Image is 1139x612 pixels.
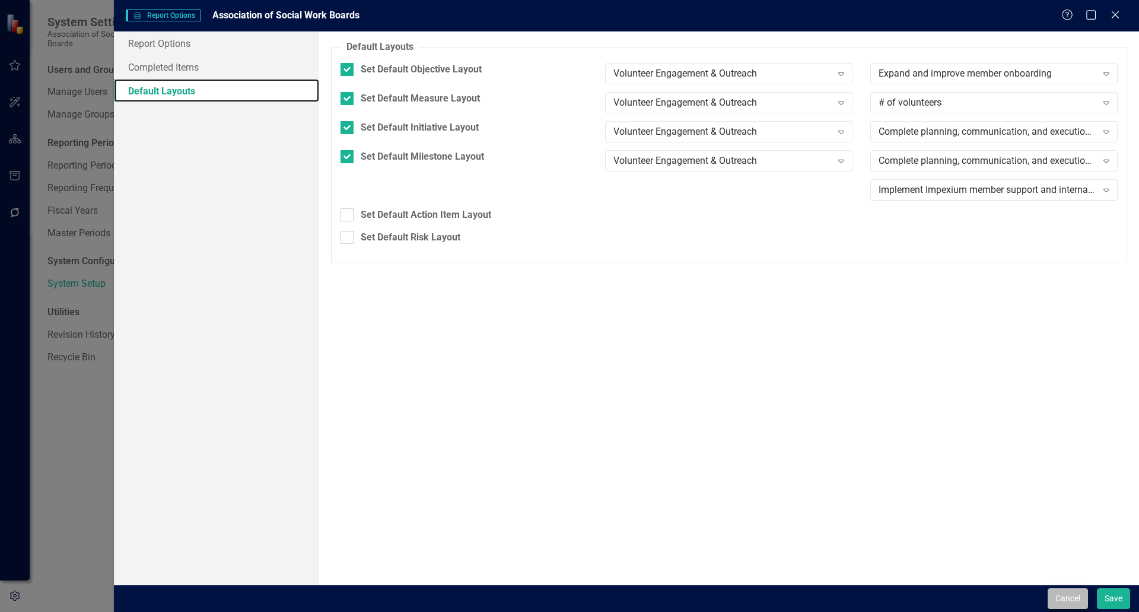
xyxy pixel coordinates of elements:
[879,183,1096,196] div: Implement Impexium member support and internal processes
[212,9,359,21] span: Association of Social Work Boards
[361,63,482,77] div: Set Default Objective Layout
[341,40,419,54] legend: Default Layouts
[114,31,319,55] a: Report Options
[879,154,1096,167] div: Complete planning, communication, and execution of 2025 meetings
[613,125,831,138] div: Volunteer Engagement & Outreach
[361,121,479,135] div: Set Default Initiative Layout
[114,55,319,79] a: Completed Items
[613,154,831,167] div: Volunteer Engagement & Outreach
[361,231,460,245] div: Set Default Risk Layout
[613,96,831,109] div: Volunteer Engagement & Outreach
[361,92,480,106] div: Set Default Measure Layout
[613,66,831,80] div: Volunteer Engagement & Outreach
[361,150,484,164] div: Set Default Milestone Layout
[1048,588,1088,609] button: Cancel
[879,125,1096,138] div: Complete planning, communication, and execution of 2025 meetings
[126,9,201,21] span: Report Options
[879,96,1096,109] div: # of volunteers
[361,208,491,222] div: Set Default Action Item Layout
[114,79,319,103] a: Default Layouts
[879,66,1096,80] div: Expand and improve member onboarding
[1097,588,1130,609] button: Save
